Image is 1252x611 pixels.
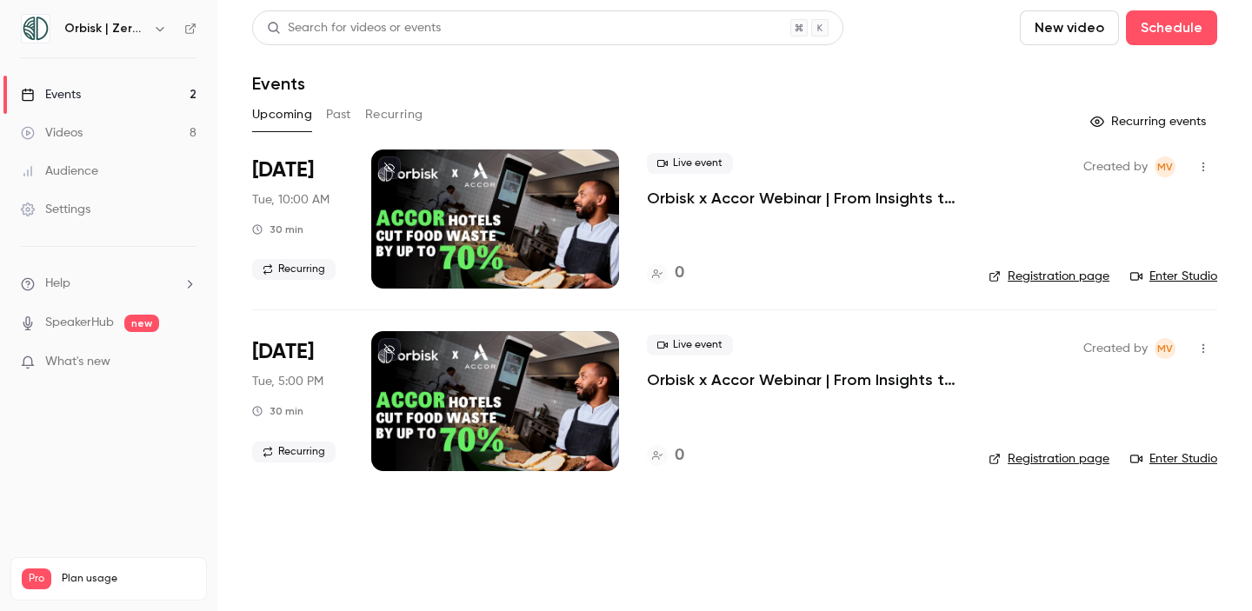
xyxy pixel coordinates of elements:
[647,444,684,468] a: 0
[21,124,83,142] div: Videos
[22,568,51,589] span: Pro
[647,153,733,174] span: Live event
[1157,156,1173,177] span: MV
[21,275,196,293] li: help-dropdown-opener
[647,335,733,355] span: Live event
[326,101,351,129] button: Past
[647,369,961,390] a: Orbisk x Accor Webinar | From Insights to Actions: Create Your Personalized Food Waste Plan with ...
[252,331,343,470] div: Sep 16 Tue, 5:00 PM (Europe/Amsterdam)
[64,20,146,37] h6: Orbisk | Zero Food Waste
[1130,450,1217,468] a: Enter Studio
[252,156,314,184] span: [DATE]
[252,222,303,236] div: 30 min
[21,86,81,103] div: Events
[22,15,50,43] img: Orbisk | Zero Food Waste
[252,404,303,418] div: 30 min
[21,201,90,218] div: Settings
[989,450,1109,468] a: Registration page
[1083,156,1148,177] span: Created by
[62,572,196,586] span: Plan usage
[45,314,114,332] a: SpeakerHub
[252,373,323,390] span: Tue, 5:00 PM
[45,353,110,371] span: What's new
[1155,156,1175,177] span: Mariniki Vasileiou
[252,442,336,462] span: Recurring
[267,19,441,37] div: Search for videos or events
[675,444,684,468] h4: 0
[252,259,336,280] span: Recurring
[1082,108,1217,136] button: Recurring events
[1126,10,1217,45] button: Schedule
[124,315,159,332] span: new
[45,275,70,293] span: Help
[647,262,684,285] a: 0
[675,262,684,285] h4: 0
[647,188,961,209] a: Orbisk x Accor Webinar | From Insights to Actions: Create Your Personalized Food Waste Plan with ...
[252,101,312,129] button: Upcoming
[1157,338,1173,359] span: MV
[252,73,305,94] h1: Events
[252,191,330,209] span: Tue, 10:00 AM
[21,163,98,180] div: Audience
[252,149,343,289] div: Sep 16 Tue, 10:00 AM (Europe/Amsterdam)
[365,101,423,129] button: Recurring
[1020,10,1119,45] button: New video
[176,355,196,370] iframe: Noticeable Trigger
[1083,338,1148,359] span: Created by
[989,268,1109,285] a: Registration page
[1155,338,1175,359] span: Mariniki Vasileiou
[1130,268,1217,285] a: Enter Studio
[252,338,314,366] span: [DATE]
